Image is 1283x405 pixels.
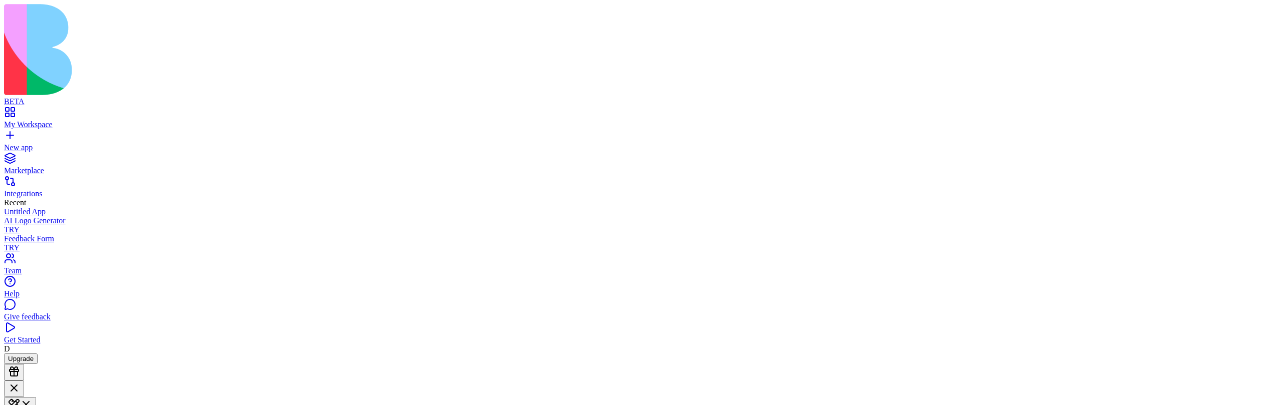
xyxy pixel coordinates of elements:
div: BETA [4,97,1279,106]
a: Integrations [4,180,1279,198]
a: New app [4,134,1279,152]
div: Get Started [4,335,1279,344]
a: Untitled App [4,207,1279,216]
div: New app [4,143,1279,152]
div: Feedback Form [4,234,1279,243]
div: Integrations [4,189,1279,198]
span: D [4,344,10,353]
a: AI Logo GeneratorTRY [4,216,1279,234]
span: Recent [4,198,26,207]
a: Marketplace [4,157,1279,175]
div: Marketplace [4,166,1279,175]
div: TRY [4,243,1279,252]
div: Help [4,289,1279,298]
div: AI Logo Generator [4,216,1279,225]
a: Get Started [4,326,1279,344]
a: Upgrade [4,354,38,362]
div: Team [4,266,1279,275]
a: Team [4,257,1279,275]
div: My Workspace [4,120,1279,129]
div: Give feedback [4,312,1279,321]
a: BETA [4,88,1279,106]
div: TRY [4,225,1279,234]
button: Upgrade [4,353,38,364]
a: Help [4,280,1279,298]
a: Feedback FormTRY [4,234,1279,252]
img: logo [4,4,407,95]
a: My Workspace [4,111,1279,129]
a: Give feedback [4,303,1279,321]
